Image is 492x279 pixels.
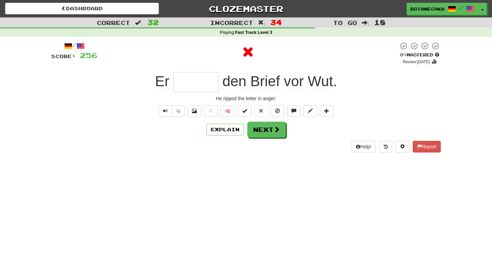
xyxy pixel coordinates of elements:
span: Wut [308,73,333,90]
span: Er [155,73,169,90]
span: : [135,20,142,26]
button: Add to collection (alt+a) [320,105,333,117]
div: Mastered [398,52,441,58]
button: Favorite sentence (alt+f) [204,105,218,117]
a: Dashboard [5,3,159,14]
span: . [218,73,337,90]
span: Score: [51,53,76,59]
button: Report [413,141,441,152]
span: Correct [97,19,130,26]
strong: Fast Track Level 3 [235,30,272,35]
span: : [362,20,369,26]
span: Incorrect [210,19,253,26]
div: / [51,42,97,50]
button: ½ [172,105,185,117]
button: Discuss sentence (alt+u) [287,105,301,117]
button: Show image (alt+x) [188,105,201,117]
a: Botanechka / [407,3,478,15]
small: Review: [DATE] [403,59,430,64]
button: Help! [352,141,376,152]
button: Reset to 0% Mastered (alt+r) [254,105,268,117]
div: Text-to-speech controls [157,105,185,117]
a: Clozemaster [169,3,323,15]
button: Round history (alt+y) [379,141,392,152]
button: Ignore sentence (alt+i) [271,105,284,117]
button: Set this sentence to 100% Mastered (alt+m) [238,105,251,117]
button: Explain [206,124,244,135]
button: Edit sentence (alt+d) [303,105,317,117]
span: Brief [250,73,280,90]
span: den [222,73,246,90]
button: Play sentence audio (ctl+space) [159,105,172,117]
span: Botanechka [410,6,445,12]
span: / [460,5,463,10]
button: Next [247,122,286,137]
span: To go [333,19,357,26]
button: 🧠 [220,105,235,117]
span: vor [284,73,304,90]
span: 18 [374,18,386,26]
span: 256 [80,51,97,59]
span: 34 [270,18,282,26]
span: 32 [147,18,159,26]
span: : [258,20,265,26]
div: He ripped the letter in anger. [51,95,441,102]
span: 0 % [400,52,407,57]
